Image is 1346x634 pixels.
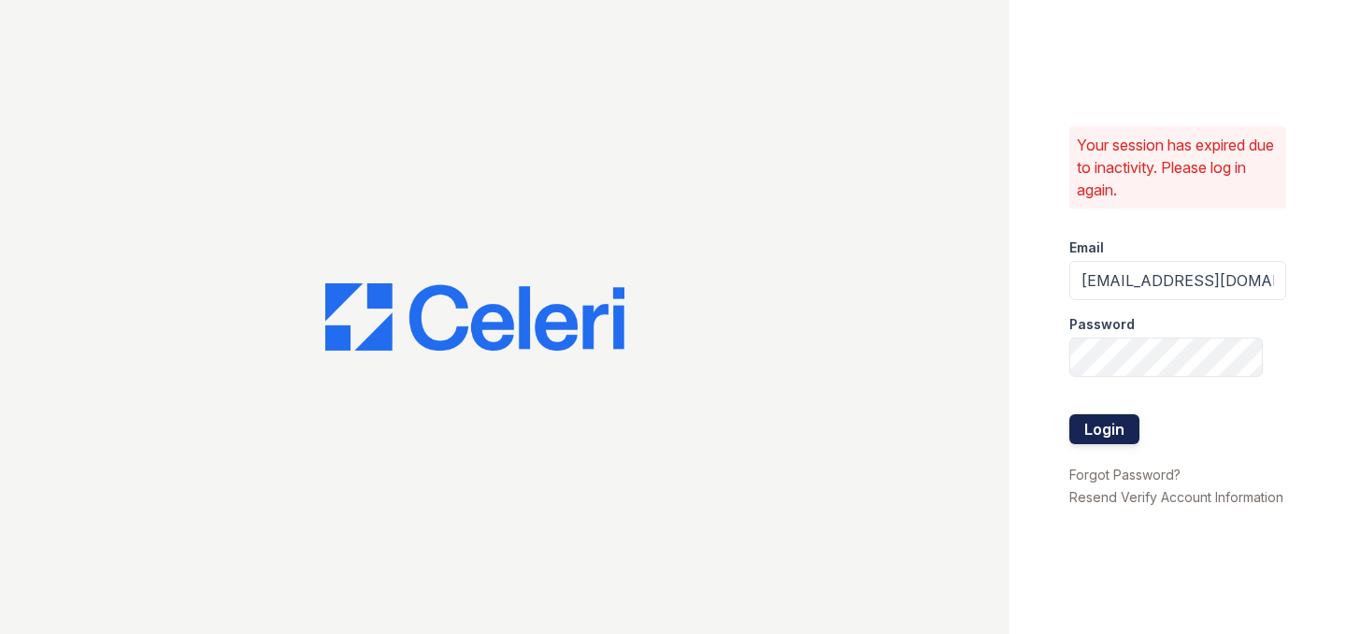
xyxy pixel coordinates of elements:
[1069,467,1181,483] a: Forgot Password?
[325,283,624,351] img: CE_Logo_Blue-a8612792a0a2168367f1c8372b55b34899dd931a85d93a1a3d3e32e68fde9ad4.png
[1069,414,1139,444] button: Login
[1077,134,1279,201] p: Your session has expired due to inactivity. Please log in again.
[1069,238,1104,257] label: Email
[1069,315,1135,334] label: Password
[1069,489,1283,505] a: Resend Verify Account Information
